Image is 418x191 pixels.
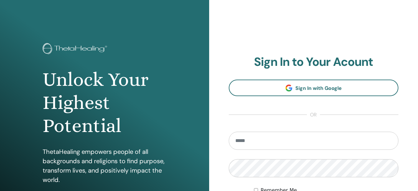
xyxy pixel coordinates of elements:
span: Sign In with Google [295,85,342,91]
h1: Unlock Your Highest Potential [43,68,167,138]
a: Sign In with Google [229,80,399,96]
span: or [307,111,320,119]
h2: Sign In to Your Acount [229,55,399,69]
p: ThetaHealing empowers people of all backgrounds and religions to find purpose, transform lives, a... [43,147,167,184]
